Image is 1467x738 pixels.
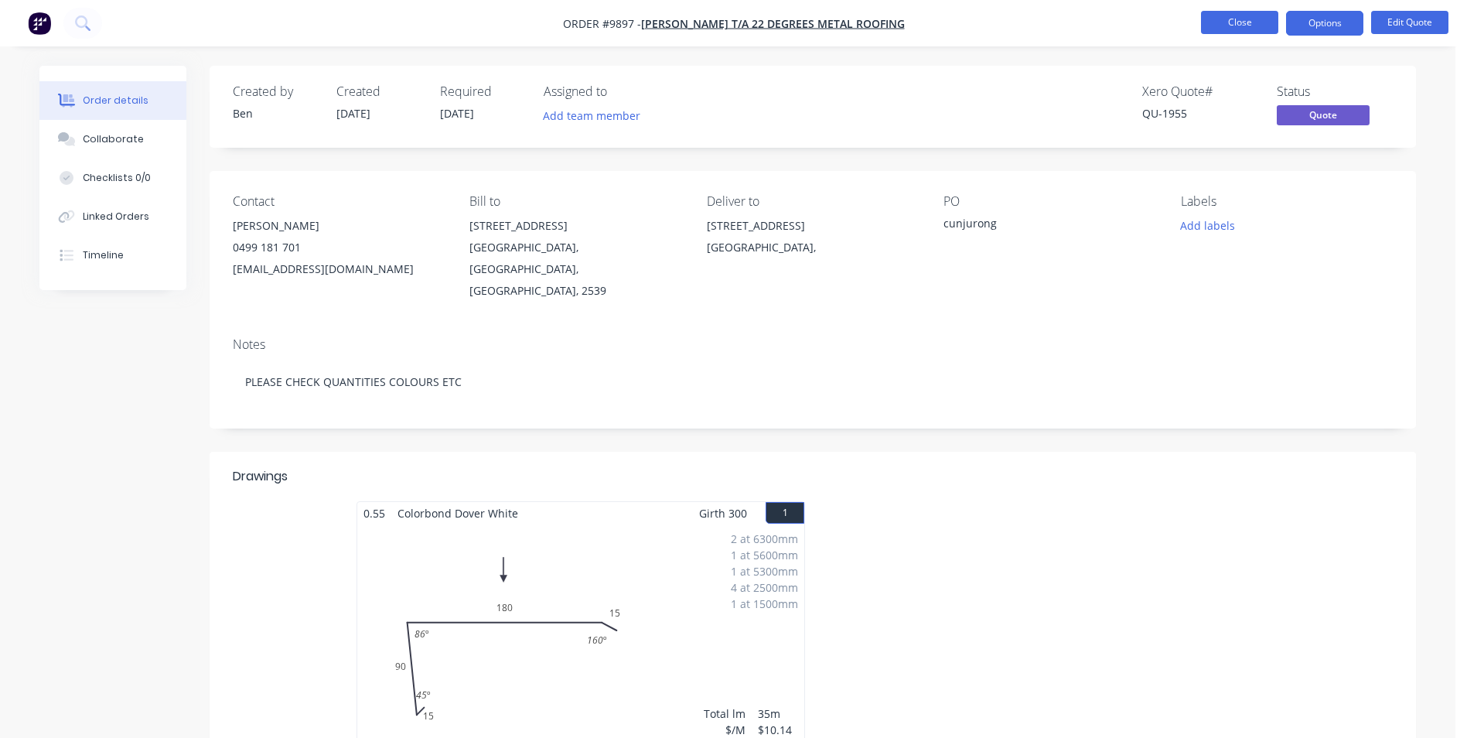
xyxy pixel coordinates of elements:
[1277,105,1370,125] span: Quote
[707,194,919,209] div: Deliver to
[699,502,747,524] span: Girth 300
[758,722,798,738] div: $10.14
[1142,84,1258,99] div: Xero Quote #
[469,237,681,302] div: [GEOGRAPHIC_DATA], [GEOGRAPHIC_DATA], [GEOGRAPHIC_DATA], 2539
[707,237,919,258] div: [GEOGRAPHIC_DATA],
[943,194,1155,209] div: PO
[731,531,798,547] div: 2 at 6300mm
[233,258,445,280] div: [EMAIL_ADDRESS][DOMAIN_NAME]
[39,159,186,197] button: Checklists 0/0
[391,502,524,524] span: Colorbond Dover White
[731,579,798,596] div: 4 at 2500mm
[83,248,124,262] div: Timeline
[440,106,474,121] span: [DATE]
[1142,105,1258,121] div: QU-1955
[83,132,144,146] div: Collaborate
[469,215,681,237] div: [STREET_ADDRESS]
[563,16,641,31] span: Order #9897 -
[39,197,186,236] button: Linked Orders
[731,547,798,563] div: 1 at 5600mm
[39,236,186,275] button: Timeline
[83,94,148,108] div: Order details
[39,81,186,120] button: Order details
[357,502,391,524] span: 0.55
[233,358,1393,405] div: PLEASE CHECK QUANTITIES COLOURS ETC
[704,722,745,738] div: $/M
[758,706,798,722] div: 35m
[336,84,421,99] div: Created
[233,215,445,280] div: [PERSON_NAME]0499 181 701[EMAIL_ADDRESS][DOMAIN_NAME]
[707,215,919,237] div: [STREET_ADDRESS]
[233,337,1393,352] div: Notes
[535,105,649,126] button: Add team member
[1371,11,1448,34] button: Edit Quote
[233,105,318,121] div: Ben
[1181,194,1393,209] div: Labels
[1201,11,1278,34] button: Close
[233,215,445,237] div: [PERSON_NAME]
[707,215,919,265] div: [STREET_ADDRESS][GEOGRAPHIC_DATA],
[1286,11,1363,36] button: Options
[39,120,186,159] button: Collaborate
[233,194,445,209] div: Contact
[1277,84,1393,99] div: Status
[943,215,1137,237] div: cunjurong
[704,706,745,722] div: Total lm
[440,84,525,99] div: Required
[544,105,649,126] button: Add team member
[83,171,151,185] div: Checklists 0/0
[233,467,288,486] div: Drawings
[336,106,370,121] span: [DATE]
[233,84,318,99] div: Created by
[641,16,905,31] a: [PERSON_NAME] T/A 22 Degrees Metal Roofing
[469,194,681,209] div: Bill to
[731,596,798,612] div: 1 at 1500mm
[83,210,149,224] div: Linked Orders
[1172,215,1243,236] button: Add labels
[233,237,445,258] div: 0499 181 701
[469,215,681,302] div: [STREET_ADDRESS][GEOGRAPHIC_DATA], [GEOGRAPHIC_DATA], [GEOGRAPHIC_DATA], 2539
[766,502,804,524] button: 1
[731,563,798,579] div: 1 at 5300mm
[544,84,698,99] div: Assigned to
[28,12,51,35] img: Factory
